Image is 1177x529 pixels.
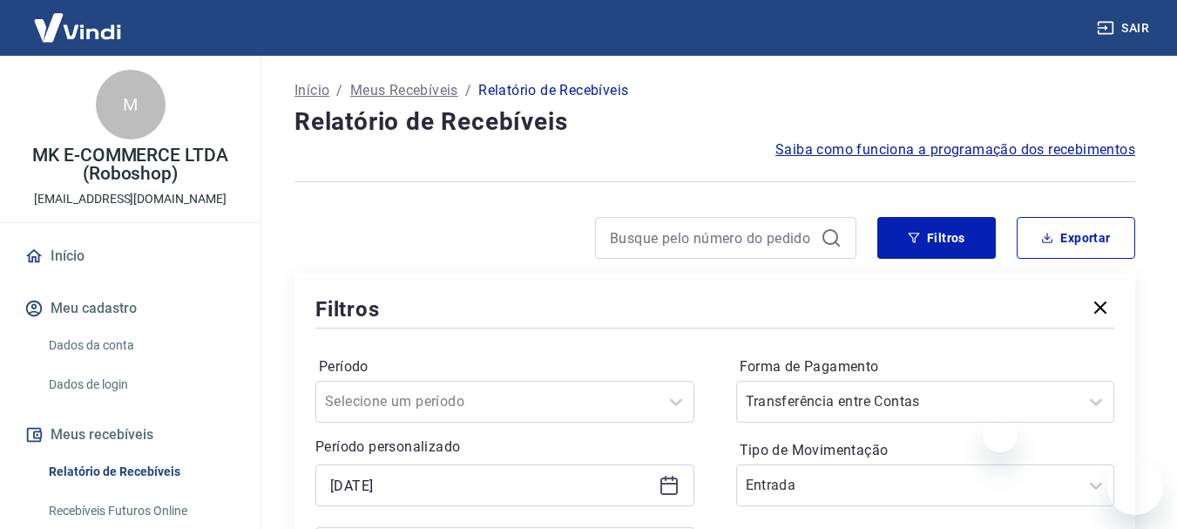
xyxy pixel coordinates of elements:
[1093,12,1156,44] button: Sair
[983,417,1018,452] iframe: Fechar mensagem
[14,146,247,183] p: MK E-COMMERCE LTDA (Roboshop)
[294,80,329,101] a: Início
[319,356,691,377] label: Período
[775,139,1135,160] a: Saiba como funciona a programação dos recebimentos
[21,237,240,275] a: Início
[42,367,240,403] a: Dados de login
[96,70,166,139] div: M
[478,80,628,101] p: Relatório de Recebíveis
[740,440,1112,461] label: Tipo de Movimentação
[21,1,134,54] img: Vindi
[42,493,240,529] a: Recebíveis Futuros Online
[877,217,996,259] button: Filtros
[740,356,1112,377] label: Forma de Pagamento
[294,105,1135,139] h4: Relatório de Recebíveis
[330,472,652,498] input: Data inicial
[610,225,814,251] input: Busque pelo número do pedido
[315,295,380,323] h5: Filtros
[34,190,227,208] p: [EMAIL_ADDRESS][DOMAIN_NAME]
[315,437,694,458] p: Período personalizado
[1017,217,1135,259] button: Exportar
[21,416,240,454] button: Meus recebíveis
[21,289,240,328] button: Meu cadastro
[465,80,471,101] p: /
[350,80,458,101] a: Meus Recebíveis
[336,80,342,101] p: /
[1107,459,1163,515] iframe: Botão para abrir a janela de mensagens
[42,328,240,363] a: Dados da conta
[42,454,240,490] a: Relatório de Recebíveis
